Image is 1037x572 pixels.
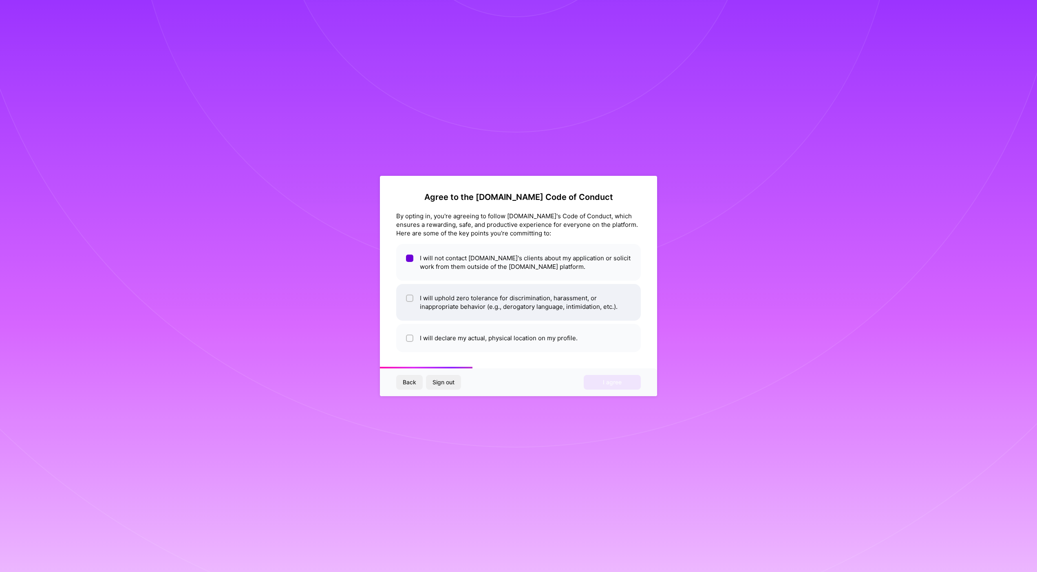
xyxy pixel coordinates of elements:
span: Back [403,378,416,386]
li: I will uphold zero tolerance for discrimination, harassment, or inappropriate behavior (e.g., der... [396,284,641,321]
button: Sign out [426,375,461,390]
button: Back [396,375,423,390]
li: I will not contact [DOMAIN_NAME]'s clients about my application or solicit work from them outside... [396,244,641,281]
span: Sign out [432,378,455,386]
h2: Agree to the [DOMAIN_NAME] Code of Conduct [396,192,641,202]
li: I will declare my actual, physical location on my profile. [396,324,641,352]
div: By opting in, you're agreeing to follow [DOMAIN_NAME]'s Code of Conduct, which ensures a rewardin... [396,212,641,237]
